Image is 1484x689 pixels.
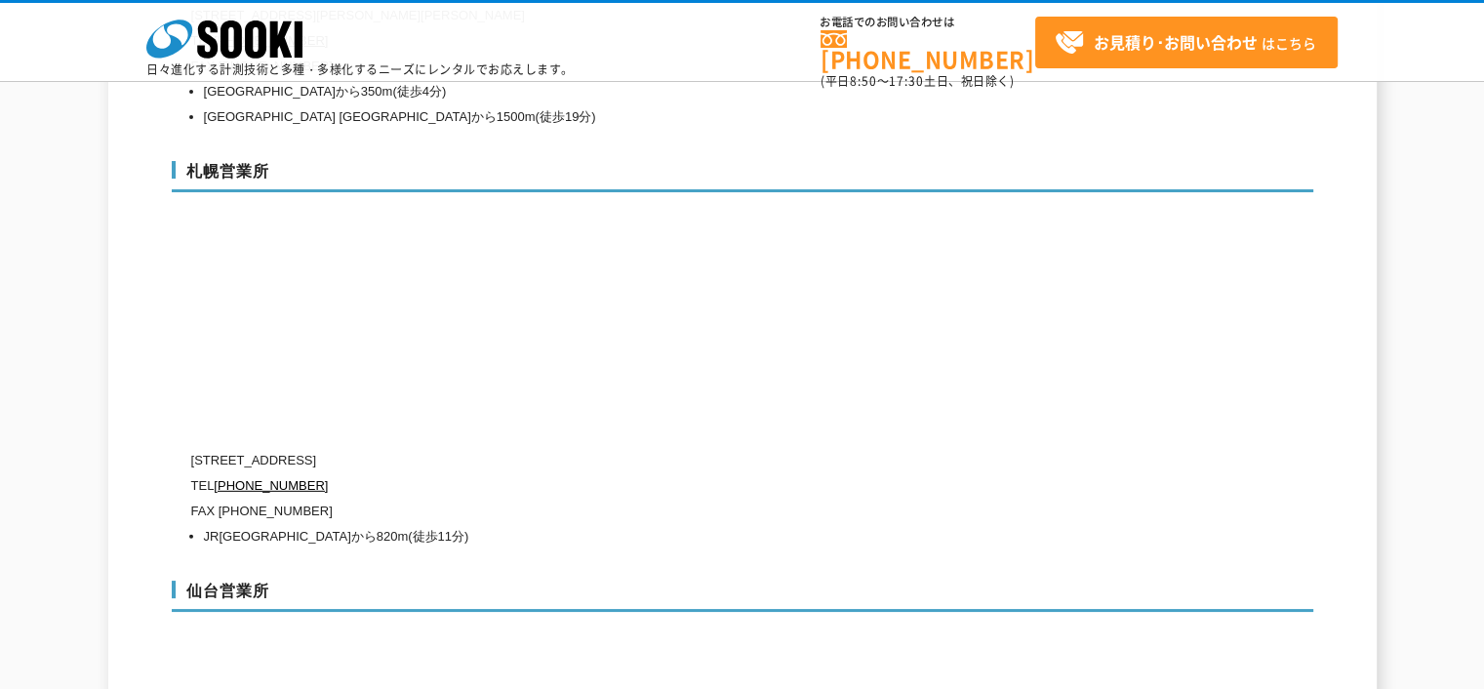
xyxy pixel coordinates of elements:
[191,499,1128,524] p: FAX [PHONE_NUMBER]
[214,478,328,493] a: [PHONE_NUMBER]
[172,581,1313,612] h3: 仙台営業所
[204,104,1128,130] li: [GEOGRAPHIC_DATA] [GEOGRAPHIC_DATA]から1500m(徒歩19分)
[821,30,1035,70] a: [PHONE_NUMBER]
[850,72,877,90] span: 8:50
[191,448,1128,473] p: [STREET_ADDRESS]
[821,17,1035,28] span: お電話でのお問い合わせは
[191,473,1128,499] p: TEL
[1055,28,1316,58] span: はこちら
[821,72,1014,90] span: (平日 ～ 土日、祝日除く)
[1035,17,1338,68] a: お見積り･お問い合わせはこちら
[204,79,1128,104] li: [GEOGRAPHIC_DATA]から350m(徒歩4分)
[204,524,1128,549] li: JR[GEOGRAPHIC_DATA]から820m(徒歩11分)
[1094,30,1258,54] strong: お見積り･お問い合わせ
[889,72,924,90] span: 17:30
[172,161,1313,192] h3: 札幌営業所
[146,63,574,75] p: 日々進化する計測技術と多種・多様化するニーズにレンタルでお応えします。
